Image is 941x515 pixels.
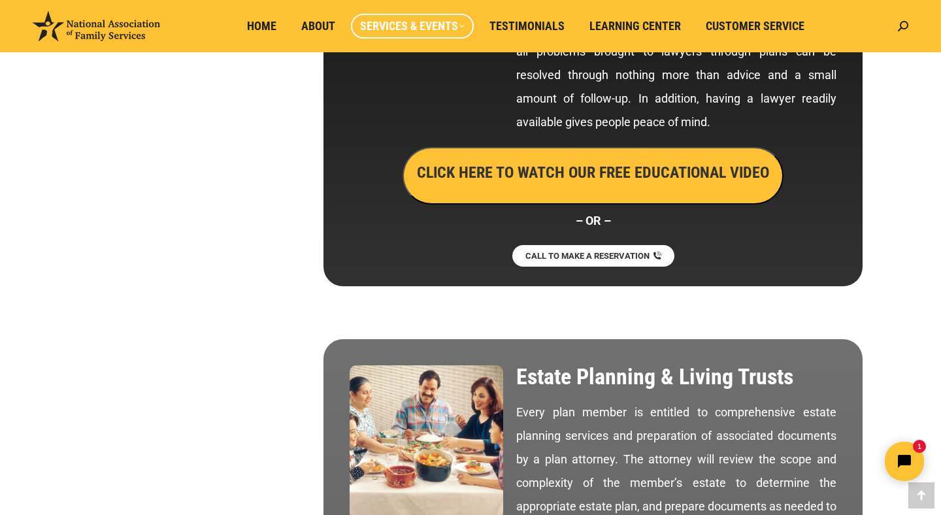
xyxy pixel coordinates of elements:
span: Testimonials [489,19,565,33]
a: Customer Service [697,14,814,39]
a: Learning Center [580,14,690,39]
h3: CLICK HERE TO WATCH OUR FREE EDUCATIONAL VIDEO [417,161,769,184]
button: CLICK HERE TO WATCH OUR FREE EDUCATIONAL VIDEO [403,147,784,205]
span: Home [247,19,276,33]
img: National Association of Family Services [33,11,160,41]
a: CLICK HERE TO WATCH OUR FREE EDUCATIONAL VIDEO [403,167,784,180]
span: About [301,19,335,33]
span: Services & Events [360,19,465,33]
span: CALL TO MAKE A RESERVATION [525,252,650,260]
span: Customer Service [706,19,804,33]
iframe: Tidio Chat [710,431,935,492]
a: Testimonials [480,14,574,39]
a: CALL TO MAKE A RESERVATION [512,245,674,267]
strong: – OR – [576,214,611,227]
span: Learning Center [589,19,681,33]
a: About [292,14,344,39]
a: Home [238,14,286,39]
h2: Estate Planning & Living Trusts [516,365,836,388]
